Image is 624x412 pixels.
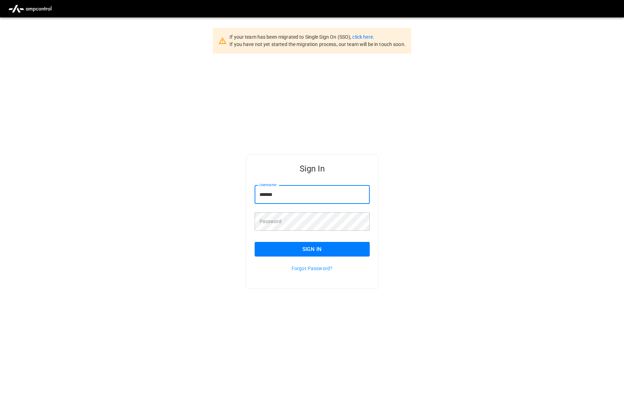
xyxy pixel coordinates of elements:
h5: Sign In [255,163,370,174]
p: Forgot Password? [255,265,370,272]
a: click here. [352,34,374,40]
img: ampcontrol.io logo [6,2,54,15]
button: Sign In [255,242,370,257]
span: If your team has been migrated to Single Sign On (SSO), [230,34,352,40]
span: If you have not yet started the migration process, our team will be in touch soon. [230,41,406,47]
label: Username [260,182,276,188]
